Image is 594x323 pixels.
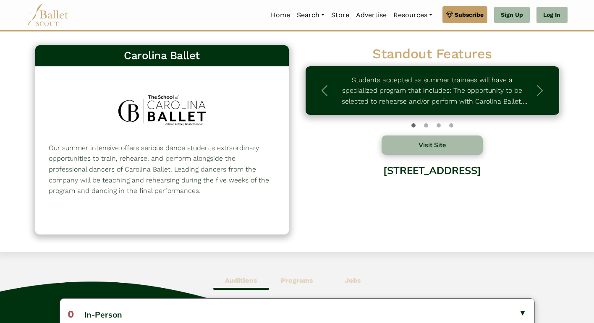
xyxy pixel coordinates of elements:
[446,10,453,19] img: gem.svg
[267,6,293,24] a: Home
[335,75,530,107] p: Students accepted as summer trainees will have a specialized program that includes: The opportuni...
[382,135,483,155] button: Visit Site
[42,49,282,63] h3: Carolina Ballet
[424,119,428,132] button: Slide 1
[442,6,487,23] a: Subscribe
[449,119,453,132] button: Slide 3
[293,6,328,24] a: Search
[353,6,390,24] a: Advertise
[437,119,441,132] button: Slide 2
[411,119,416,132] button: Slide 0
[281,276,313,284] b: Programs
[306,45,559,63] h2: Standout Features
[68,308,74,320] span: 0
[455,10,484,19] span: Subscribe
[390,6,436,24] a: Resources
[345,276,361,284] b: Jobs
[49,143,275,196] p: Our summer intensive offers serious dance students extraordinary opportunities to train, rehearse...
[306,158,559,226] div: [STREET_ADDRESS]
[536,7,567,23] a: Log In
[494,7,530,23] a: Sign Up
[225,276,257,284] b: Auditions
[328,6,353,24] a: Store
